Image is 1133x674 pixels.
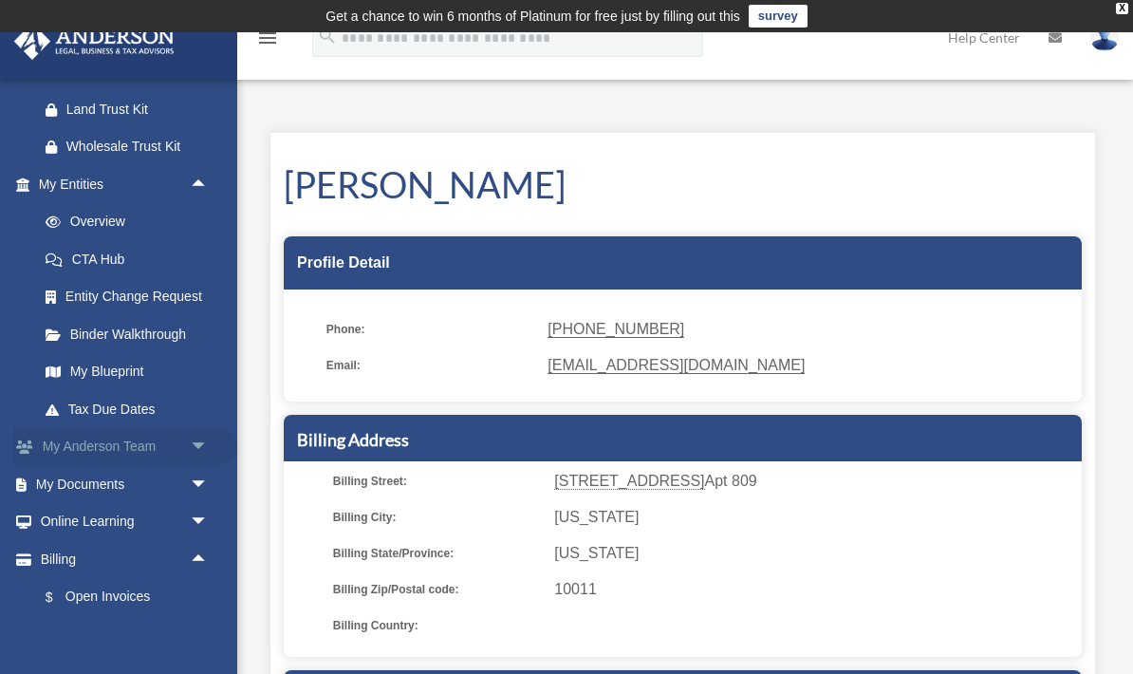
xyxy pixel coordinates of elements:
a: Entity Change Request [27,278,237,316]
a: Binder Walkthrough [27,315,237,353]
img: User Pic [1090,24,1119,51]
img: Anderson Advisors Platinum Portal [9,23,180,60]
i: menu [256,27,279,49]
span: Email: [326,352,534,379]
a: $Open Invoices [27,578,237,617]
span: Billing State/Province: [333,540,541,567]
span: arrow_drop_down [190,503,228,542]
a: menu [256,33,279,49]
a: Wholesale Trust Kit [27,128,237,166]
span: arrow_drop_down [190,465,228,504]
a: My Anderson Teamarrow_drop_down [13,428,237,466]
i: search [317,26,338,47]
span: Billing Zip/Postal code: [333,576,541,603]
span: $ [56,586,65,609]
span: Billing Country: [333,612,541,639]
div: Land Trust Kit [66,98,214,122]
div: Profile Detail [284,236,1082,290]
a: Overview [27,203,237,241]
h5: Billing Address [297,428,1068,452]
div: Get a chance to win 6 months of Platinum for free just by filling out this [325,5,740,28]
span: arrow_drop_up [190,165,228,204]
span: Apt 809 [554,468,1075,495]
a: CTA Hub [27,240,237,278]
a: Billingarrow_drop_up [13,540,237,578]
a: My Blueprint [27,353,237,391]
span: Billing City: [333,504,541,531]
a: Tax Due Dates [27,390,237,428]
span: Phone: [326,316,534,343]
a: Online Learningarrow_drop_down [13,503,237,541]
span: [US_STATE] [554,504,1075,531]
a: My Entitiesarrow_drop_up [13,165,237,203]
a: My Documentsarrow_drop_down [13,465,237,503]
h1: [PERSON_NAME] [284,159,1082,210]
span: arrow_drop_up [190,540,228,579]
span: Billing Street: [333,468,541,495]
div: close [1116,3,1128,14]
a: survey [749,5,808,28]
span: [US_STATE] [554,540,1075,567]
span: 10011 [554,576,1075,603]
a: Land Trust Kit [27,90,237,128]
span: arrow_drop_down [190,428,228,467]
div: Wholesale Trust Kit [66,135,214,159]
